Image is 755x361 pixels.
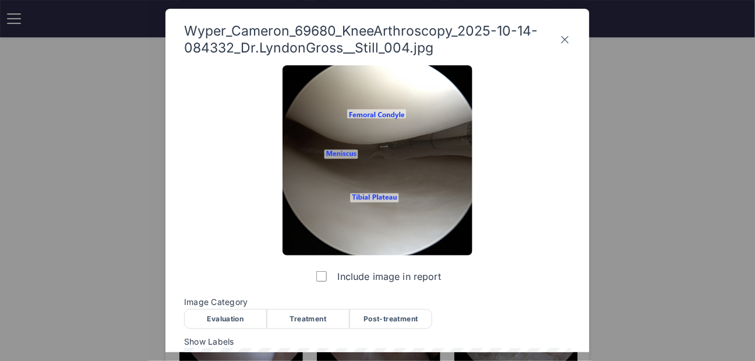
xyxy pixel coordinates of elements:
span: Image Category [184,297,571,307]
div: Evaluation [184,309,267,329]
span: Wyper_Cameron_69680_KneeArthroscopy_2025-10-14-084332_Dr.LyndonGross__Still_004.jpg [184,23,559,55]
input: Include image in report [316,271,327,282]
img: Wyper_Cameron_69680_KneeArthroscopy_2025-10-14-084332_Dr.LyndonGross__Still_004.jpg [283,65,472,255]
div: Treatment [267,309,350,329]
span: Show Labels [184,337,571,346]
div: Post-treatment [350,309,432,329]
label: Include image in report [314,265,441,288]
